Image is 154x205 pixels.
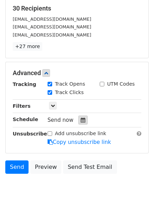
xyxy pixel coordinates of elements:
label: Track Opens [55,80,85,88]
strong: Schedule [13,117,38,122]
label: Add unsubscribe link [55,130,106,137]
small: [EMAIL_ADDRESS][DOMAIN_NAME] [13,24,91,29]
h5: Advanced [13,69,141,77]
strong: Tracking [13,81,36,87]
small: [EMAIL_ADDRESS][DOMAIN_NAME] [13,16,91,22]
a: Preview [30,160,61,174]
strong: Unsubscribe [13,131,47,137]
h5: 30 Recipients [13,5,141,12]
a: Copy unsubscribe link [48,139,111,145]
iframe: Chat Widget [119,171,154,205]
small: [EMAIL_ADDRESS][DOMAIN_NAME] [13,32,91,38]
a: +27 more [13,42,42,51]
a: Send [5,160,29,174]
span: Send now [48,117,74,123]
a: Send Test Email [63,160,117,174]
strong: Filters [13,103,31,109]
label: UTM Codes [107,80,135,88]
label: Track Clicks [55,89,84,96]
